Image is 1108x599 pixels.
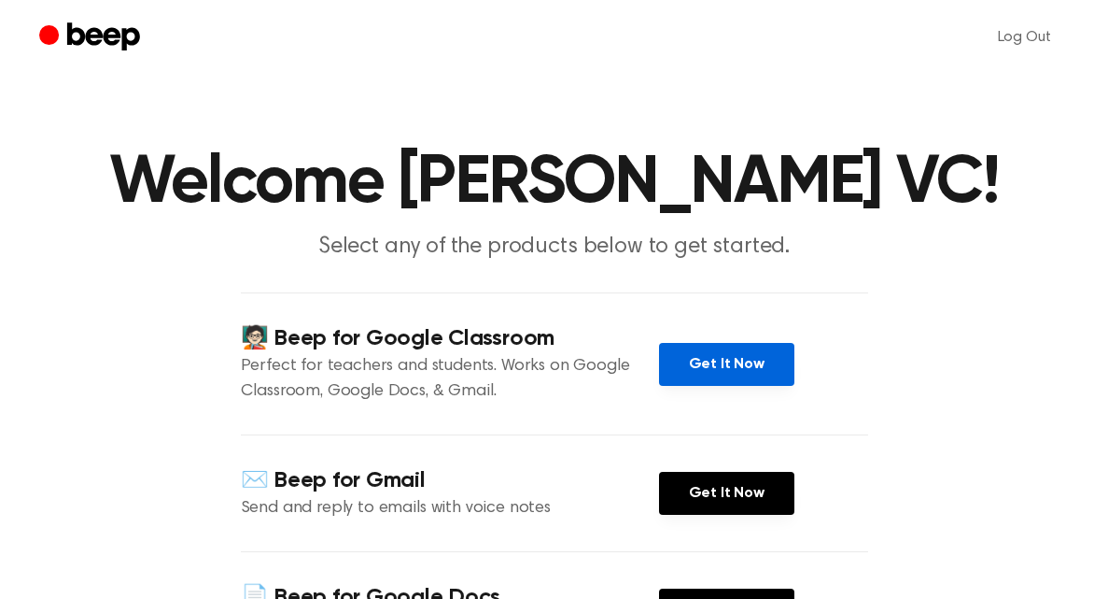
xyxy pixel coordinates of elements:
a: Log Out [979,15,1070,60]
p: Send and reply to emails with voice notes [241,496,659,521]
a: Beep [39,20,145,56]
p: Select any of the products below to get started. [196,232,913,263]
h1: Welcome [PERSON_NAME] VC! [77,150,1032,217]
h4: ✉️ Beep for Gmail [241,465,659,496]
a: Get It Now [659,472,794,515]
p: Perfect for teachers and students. Works on Google Classroom, Google Docs, & Gmail. [241,354,659,405]
a: Get It Now [659,343,794,386]
h4: 🧑🏻‍🏫 Beep for Google Classroom [241,323,659,354]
